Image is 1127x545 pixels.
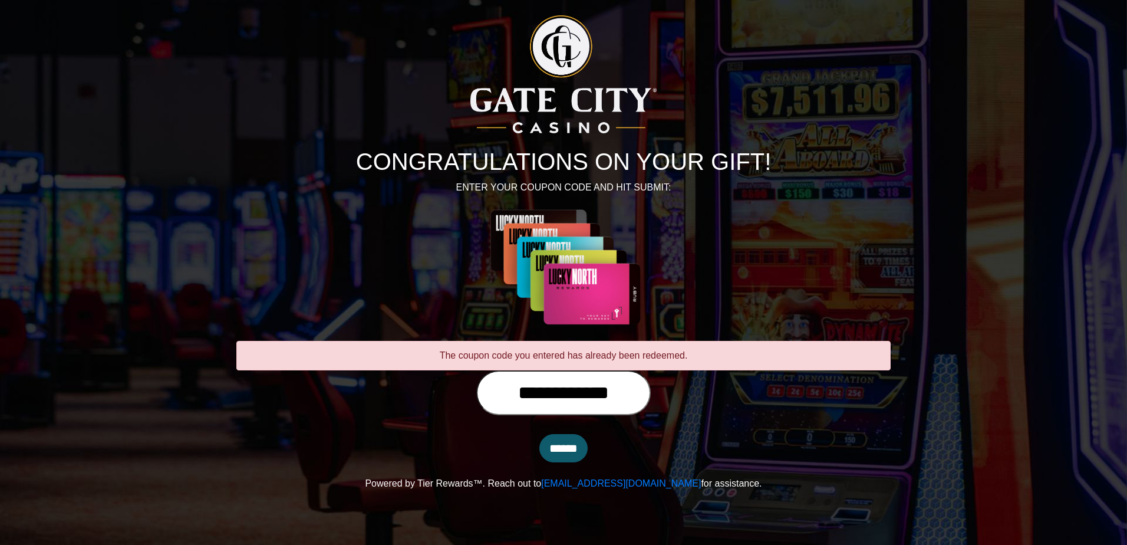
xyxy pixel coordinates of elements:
[459,209,668,327] img: Center Image
[236,147,891,176] h1: CONGRATULATIONS ON YOUR GIFT!
[541,478,701,488] a: [EMAIL_ADDRESS][DOMAIN_NAME]
[365,478,762,488] span: Powered by Tier Rewards™. Reach out to for assistance.
[470,15,657,133] img: Logo
[236,180,891,195] p: ENTER YOUR COUPON CODE AND HIT SUBMIT:
[236,341,891,370] div: The coupon code you entered has already been redeemed.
